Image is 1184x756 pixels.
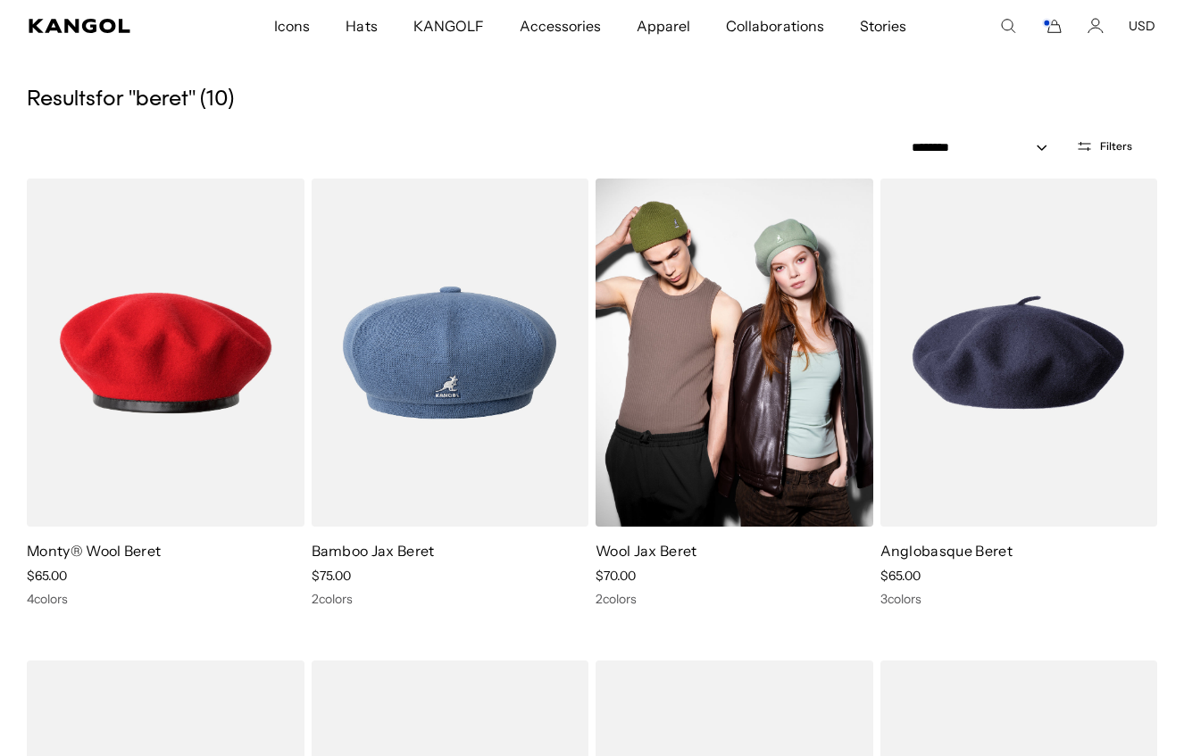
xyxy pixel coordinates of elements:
[1088,18,1104,34] a: Account
[880,179,1158,527] img: Anglobasque Beret
[880,542,1013,560] a: Anglobasque Beret
[312,591,589,607] div: 2 colors
[596,542,696,560] a: Wool Jax Beret
[27,568,67,584] span: $65.00
[596,568,636,584] span: $70.00
[1065,138,1143,154] button: Open filters
[880,568,921,584] span: $65.00
[312,179,589,527] img: Bamboo Jax Beret
[1129,18,1155,34] button: USD
[596,591,873,607] div: 2 colors
[312,542,435,560] a: Bamboo Jax Beret
[1000,18,1016,34] summary: Search here
[596,179,873,527] img: Wool Jax Beret
[29,19,180,33] a: Kangol
[905,138,1065,157] select: Sort by: Featured
[27,179,304,527] img: Monty® Wool Beret
[1100,140,1132,153] span: Filters
[27,542,161,560] a: Monty® Wool Beret
[312,568,351,584] span: $75.00
[880,591,1158,607] div: 3 colors
[27,87,1157,113] h5: Results for " beret " ( 10 )
[1041,18,1063,34] button: Cart
[27,591,304,607] div: 4 colors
